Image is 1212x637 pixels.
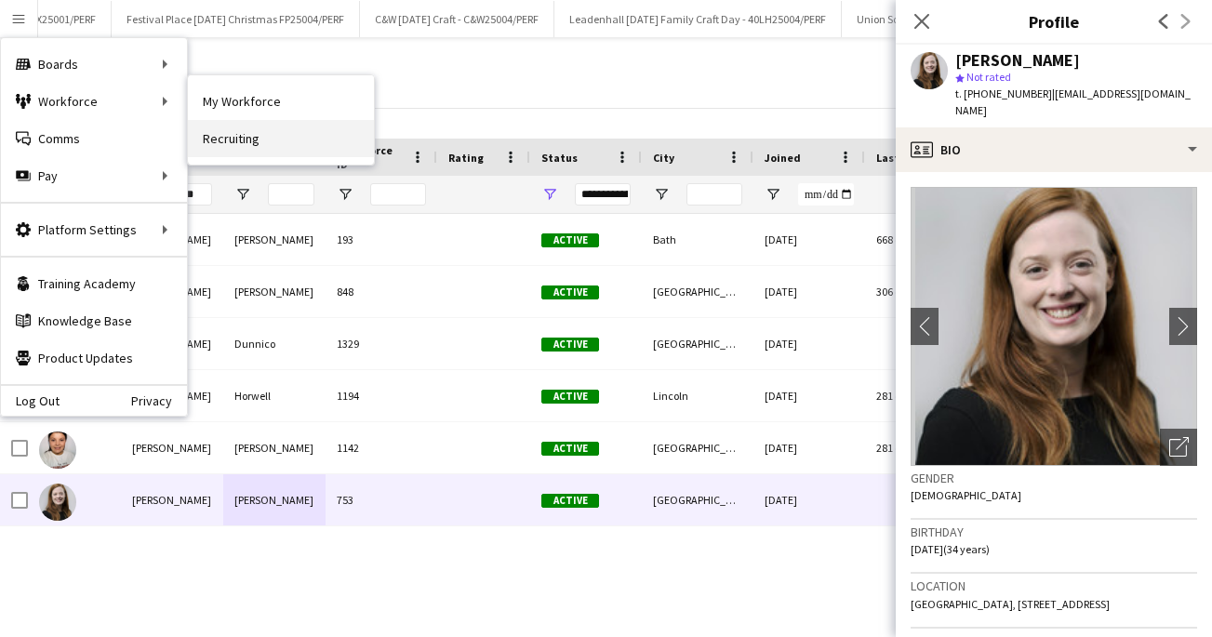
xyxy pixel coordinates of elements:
[541,233,599,247] span: Active
[865,422,977,473] div: 281 days
[131,393,187,408] a: Privacy
[642,422,753,473] div: [GEOGRAPHIC_DATA]
[234,186,251,203] button: Open Filter Menu
[1,393,60,408] a: Log Out
[554,1,842,37] button: Leadenhall [DATE] Family Craft Day - 40LH25004/PERF
[642,214,753,265] div: Bath
[686,183,742,206] input: City Filter Input
[112,1,360,37] button: Festival Place [DATE] Christmas FP25004/PERF
[1,83,187,120] div: Workforce
[955,86,1191,117] span: | [EMAIL_ADDRESS][DOMAIN_NAME]
[541,151,578,165] span: Status
[188,120,374,157] a: Recruiting
[223,422,326,473] div: [PERSON_NAME]
[642,370,753,421] div: Lincoln
[753,266,865,317] div: [DATE]
[911,577,1197,594] h3: Location
[753,474,865,525] div: [DATE]
[39,431,76,469] img: Megan Prill
[541,285,599,299] span: Active
[911,597,1110,611] span: [GEOGRAPHIC_DATA], [STREET_ADDRESS]
[223,266,326,317] div: [PERSON_NAME]
[798,183,854,206] input: Joined Filter Input
[1,265,187,302] a: Training Academy
[1,302,187,339] a: Knowledge Base
[1,157,187,194] div: Pay
[326,474,437,525] div: 753
[753,370,865,421] div: [DATE]
[326,422,437,473] div: 1142
[268,183,314,206] input: Last Name Filter Input
[541,442,599,456] span: Active
[360,1,554,37] button: C&W [DATE] Craft - C&W25004/PERF
[753,318,865,369] div: [DATE]
[541,186,558,203] button: Open Filter Menu
[842,1,1123,37] button: Union Square - Christmas Launch - BUWS25001/PERF
[337,186,353,203] button: Open Filter Menu
[911,542,990,556] span: [DATE] (34 years)
[642,266,753,317] div: [GEOGRAPHIC_DATA]
[865,370,977,421] div: 281 days
[188,83,374,120] a: My Workforce
[1160,429,1197,466] div: Open photos pop-in
[865,214,977,265] div: 668 days
[1,46,187,83] div: Boards
[448,151,484,165] span: Rating
[653,151,674,165] span: City
[876,151,918,165] span: Last job
[896,9,1212,33] h3: Profile
[765,186,781,203] button: Open Filter Menu
[166,183,212,206] input: First Name Filter Input
[753,214,865,265] div: [DATE]
[911,488,1021,502] span: [DEMOGRAPHIC_DATA]
[223,214,326,265] div: [PERSON_NAME]
[223,370,326,421] div: Horwell
[121,422,223,473] div: [PERSON_NAME]
[911,524,1197,540] h3: Birthday
[326,318,437,369] div: 1329
[370,183,426,206] input: Workforce ID Filter Input
[896,127,1212,172] div: Bio
[911,470,1197,486] h3: Gender
[39,484,76,521] img: Megan Thomas
[911,187,1197,466] img: Crew avatar or photo
[326,214,437,265] div: 193
[955,86,1052,100] span: t. [PHONE_NUMBER]
[955,52,1080,69] div: [PERSON_NAME]
[753,422,865,473] div: [DATE]
[653,186,670,203] button: Open Filter Menu
[642,474,753,525] div: [GEOGRAPHIC_DATA]
[541,494,599,508] span: Active
[1,120,187,157] a: Comms
[1,339,187,377] a: Product Updates
[541,338,599,352] span: Active
[121,474,223,525] div: [PERSON_NAME]
[326,266,437,317] div: 848
[966,70,1011,84] span: Not rated
[865,266,977,317] div: 306 days
[326,370,437,421] div: 1194
[223,318,326,369] div: Dunnico
[1,211,187,248] div: Platform Settings
[765,151,801,165] span: Joined
[541,390,599,404] span: Active
[642,318,753,369] div: [GEOGRAPHIC_DATA]
[223,474,326,525] div: [PERSON_NAME]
